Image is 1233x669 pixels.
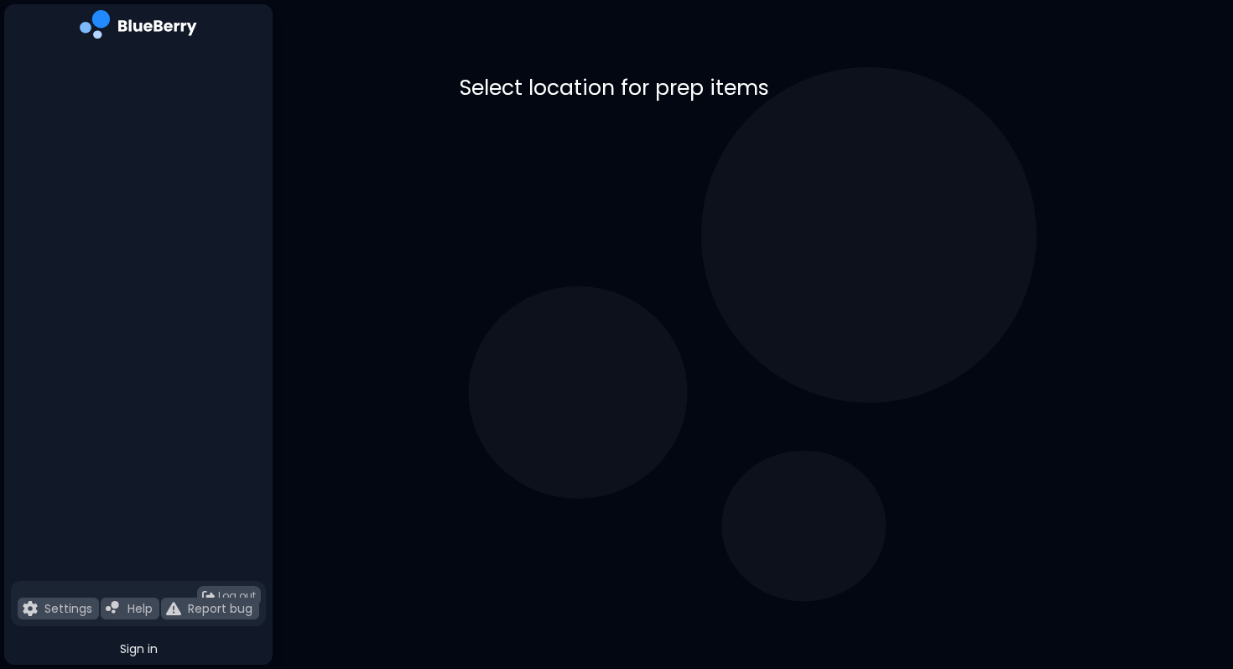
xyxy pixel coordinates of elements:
button: Sign in [11,633,266,665]
p: Settings [44,601,92,616]
img: logout [202,590,215,603]
p: Select location for prep items [460,74,1047,102]
img: file icon [106,601,121,616]
img: file icon [166,601,181,616]
span: Sign in [120,641,158,656]
img: file icon [23,601,38,616]
p: Help [127,601,153,616]
img: company logo [80,10,197,44]
span: Log out [218,589,256,603]
p: Report bug [188,601,252,616]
